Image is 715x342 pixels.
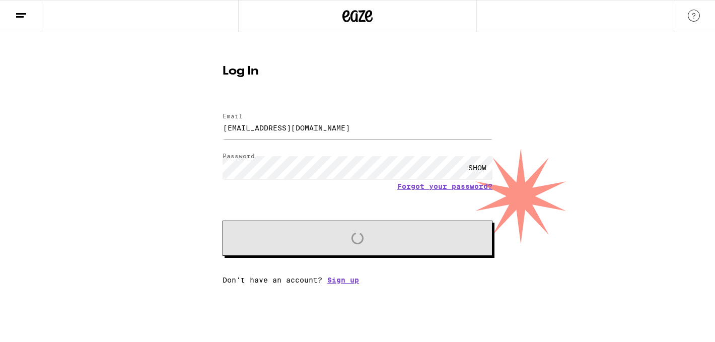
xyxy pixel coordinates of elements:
[223,276,492,284] div: Don't have an account?
[223,65,492,78] h1: Log In
[223,113,243,119] label: Email
[327,276,359,284] a: Sign up
[223,153,255,159] label: Password
[223,116,492,139] input: Email
[462,156,492,179] div: SHOW
[397,182,492,190] a: Forgot your password?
